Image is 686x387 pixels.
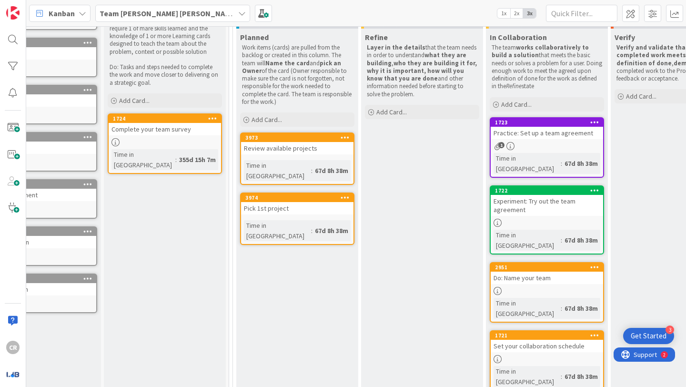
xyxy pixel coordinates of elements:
div: Practice: Set up a team agreement [491,127,603,139]
div: 2951Do: Name your team [491,263,603,284]
div: Time in [GEOGRAPHIC_DATA] [244,220,311,241]
div: 2 [50,4,52,11]
div: 67d 8h 38m [562,235,600,245]
strong: what they are building [367,51,468,67]
a: 1724Complete your team surveyTime in [GEOGRAPHIC_DATA]:355d 15h 7m [108,113,222,174]
span: Add Card... [252,115,282,124]
img: avatar [6,367,20,381]
div: Set your collaboration schedule [491,340,603,352]
span: Add Card... [626,92,656,101]
span: 2x [510,9,523,18]
strong: who they are building it for, why it is important, how will you know that you are done [367,59,478,83]
span: 1 [498,142,504,148]
span: : [561,158,562,169]
span: Add Card... [119,96,150,105]
div: 355d 15h 7m [177,154,218,165]
div: 1724 [113,115,221,122]
div: 67d 8h 38m [562,303,600,314]
span: Verify [615,32,635,42]
span: : [561,371,562,382]
p: Do: Tasks and steps needed to complete the work and move closer to delivering on a strategic goal. [110,63,220,87]
p: that the team needs in order to understand , and other information needed before starting to solv... [367,44,477,98]
a: 1723Practice: Set up a team agreementTime in [GEOGRAPHIC_DATA]:67d 8h 38m [490,117,604,178]
div: 1723 [491,118,603,127]
span: : [311,225,313,236]
span: Refine [365,32,388,42]
span: : [561,303,562,314]
p: The team that meets the basic needs or solves a problem for a user. Doing enough work to meet the... [492,44,602,91]
div: 3974 [245,194,353,201]
strong: Layer in the details [367,43,425,51]
b: Team [PERSON_NAME] [PERSON_NAME] WorkFLOW [100,9,275,18]
div: Pick 1st project [241,202,353,214]
p: Experiment: A constrained activity that will require 1 of mare skills learned and the knowledge o... [110,17,220,56]
span: Support [20,1,43,13]
div: 1724 [109,114,221,123]
strong: Name the card [265,59,310,67]
div: Do: Name your team [491,272,603,284]
input: Quick Filter... [546,5,617,22]
div: Time in [GEOGRAPHIC_DATA] [244,160,311,181]
div: 1721 [495,332,603,339]
a: 3973Review available projectsTime in [GEOGRAPHIC_DATA]:67d 8h 38m [240,132,354,185]
div: Complete your team survey [109,123,221,135]
div: 1723Practice: Set up a team agreement [491,118,603,139]
div: 3974 [241,193,353,202]
em: Refine [506,82,522,90]
div: 3974Pick 1st project [241,193,353,214]
img: Visit kanbanzone.com [6,6,20,20]
div: Time in [GEOGRAPHIC_DATA] [494,298,561,319]
strong: works collaboratively to build a solution [492,43,590,59]
div: Time in [GEOGRAPHIC_DATA] [494,230,561,251]
div: Experiment: Try out the team agreement [491,195,603,216]
div: 3 [666,326,674,334]
div: Review available projects [241,142,353,154]
div: 2951 [495,264,603,271]
span: In Collaboration [490,32,547,42]
div: Open Get Started checklist, remaining modules: 3 [623,328,674,344]
div: 67d 8h 38m [562,371,600,382]
div: 1723 [495,119,603,126]
div: Time in [GEOGRAPHIC_DATA] [494,153,561,174]
div: Time in [GEOGRAPHIC_DATA] [111,149,175,170]
div: 1721 [491,331,603,340]
span: : [561,235,562,245]
span: 3x [523,9,536,18]
div: 3973Review available projects [241,133,353,154]
a: 3974Pick 1st projectTime in [GEOGRAPHIC_DATA]:67d 8h 38m [240,193,354,245]
div: 1722 [495,187,603,194]
div: 67d 8h 38m [313,165,351,176]
p: Work items (cards) are pulled from the backlog or created in this column. The team will and of th... [242,44,353,106]
div: 67d 8h 38m [562,158,600,169]
div: 1722 [491,186,603,195]
strong: pick an Owner [242,59,343,75]
div: 3973 [241,133,353,142]
a: 2951Do: Name your teamTime in [GEOGRAPHIC_DATA]:67d 8h 38m [490,262,604,323]
a: 1722Experiment: Try out the team agreementTime in [GEOGRAPHIC_DATA]:67d 8h 38m [490,185,604,255]
div: 67d 8h 38m [313,225,351,236]
div: Get Started [631,331,666,341]
div: 2951 [491,263,603,272]
span: Planned [240,32,269,42]
span: 1x [497,9,510,18]
div: Time in [GEOGRAPHIC_DATA] [494,366,561,387]
div: 1722Experiment: Try out the team agreement [491,186,603,216]
span: Kanban [49,8,75,19]
span: : [311,165,313,176]
span: Add Card... [376,108,407,116]
span: : [175,154,177,165]
div: 3973 [245,134,353,141]
span: Add Card... [501,100,532,109]
div: 1724Complete your team survey [109,114,221,135]
div: CR [6,341,20,354]
div: 1721Set your collaboration schedule [491,331,603,352]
